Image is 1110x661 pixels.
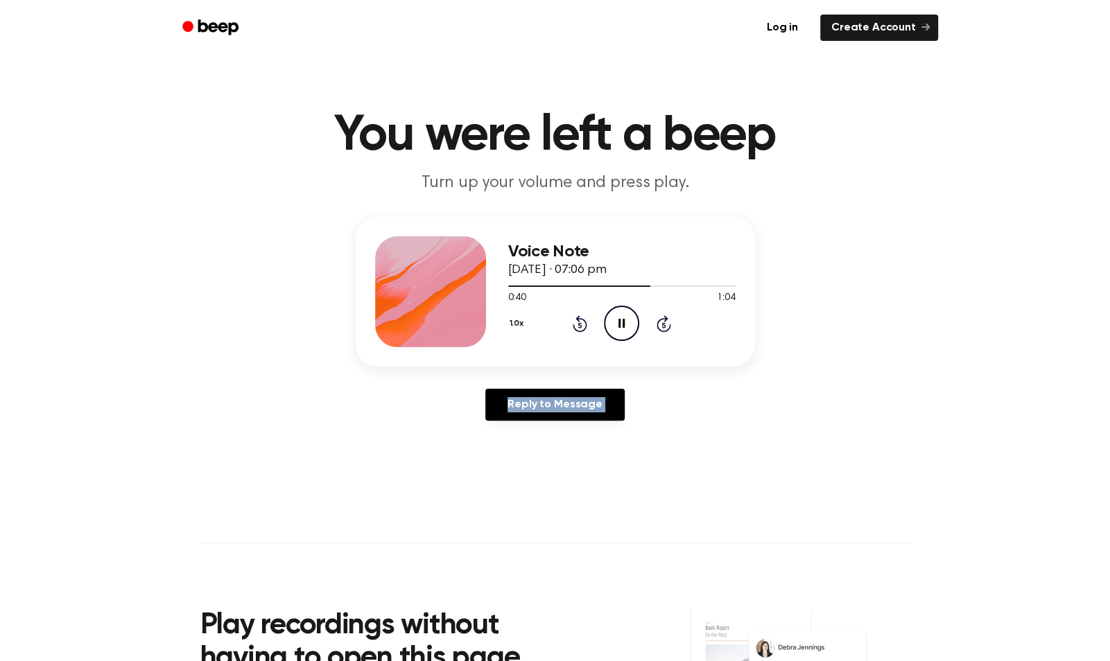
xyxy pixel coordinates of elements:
a: Log in [753,12,812,44]
a: Reply to Message [485,389,624,421]
span: 1:04 [717,291,735,306]
button: 1.0x [508,312,529,335]
span: [DATE] · 07:06 pm [508,264,607,276]
h1: You were left a beep [200,111,910,161]
h3: Voice Note [508,243,736,261]
a: Create Account [820,15,938,41]
a: Beep [173,15,251,42]
p: Turn up your volume and press play. [289,172,822,195]
span: 0:40 [508,291,526,306]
